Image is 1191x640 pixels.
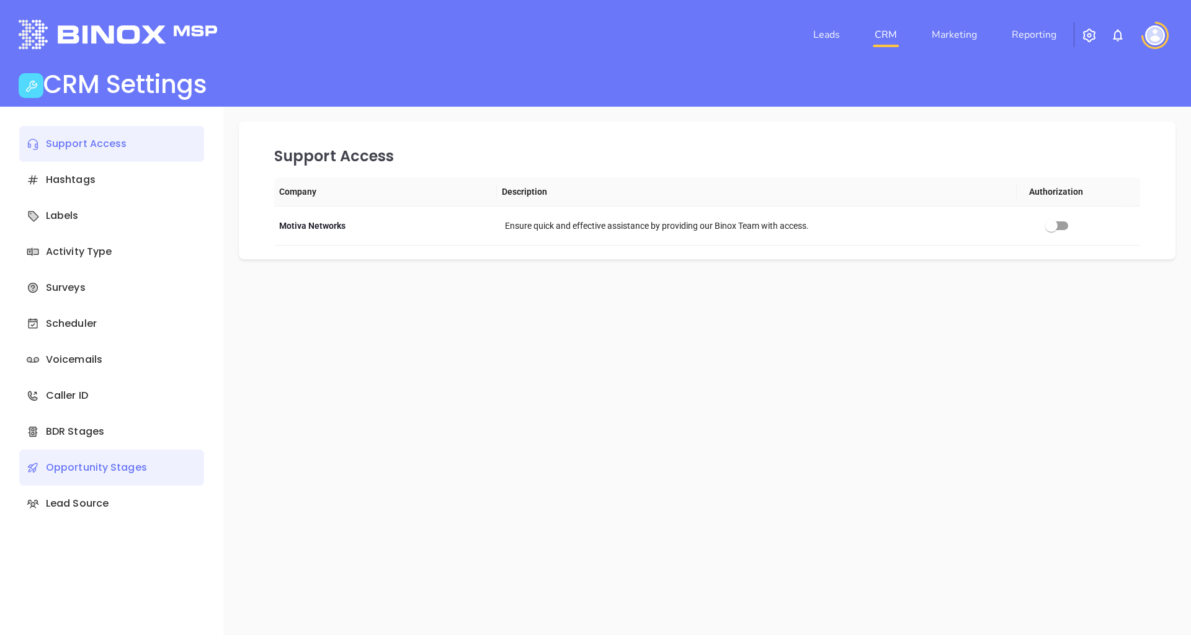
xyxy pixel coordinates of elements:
[1145,25,1165,45] img: user
[274,145,920,167] p: Support Access
[19,234,204,270] div: Activity Type
[19,198,204,234] div: Labels
[927,22,982,47] a: Marketing
[19,378,204,414] div: Caller ID
[274,177,497,207] th: Company
[19,414,204,450] div: BDR Stages
[1007,22,1061,47] a: Reporting
[19,450,204,486] div: Opportunity Stages
[1082,28,1097,43] img: iconSetting
[19,162,204,198] div: Hashtags
[19,342,204,378] div: Voicemails
[808,22,845,47] a: Leads
[279,221,346,231] span: Motiva Networks
[43,69,207,99] h1: CRM Settings
[19,486,204,522] div: Lead Source
[497,177,1017,207] th: Description
[505,219,1022,233] div: Ensure quick and effective assistance by providing our Binox Team with access.
[1110,28,1125,43] img: iconNotification
[19,270,204,306] div: Surveys
[19,20,217,49] img: logo
[19,306,204,342] div: Scheduler
[19,126,204,162] div: Support Access
[870,22,902,47] a: CRM
[1017,177,1128,207] th: Authorization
